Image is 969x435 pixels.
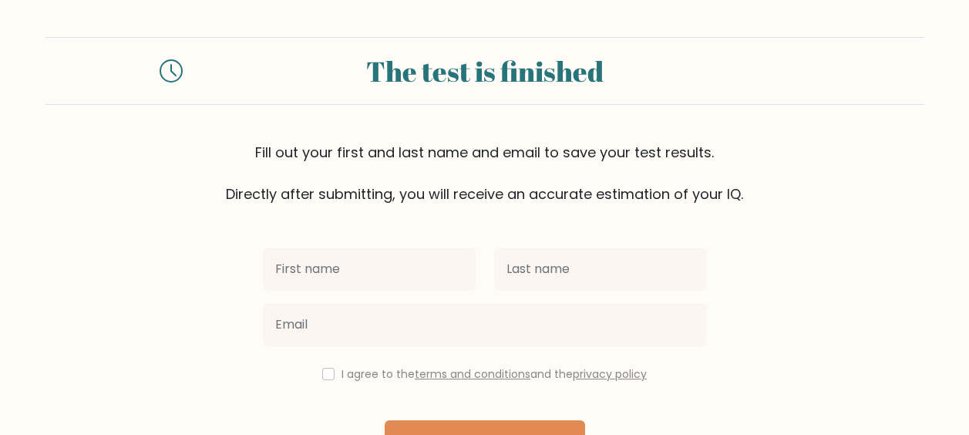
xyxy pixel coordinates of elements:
a: privacy policy [573,366,647,382]
label: I agree to the and the [342,366,647,382]
input: First name [263,248,476,291]
div: Fill out your first and last name and email to save your test results. Directly after submitting,... [45,142,924,204]
a: terms and conditions [415,366,530,382]
input: Email [263,303,707,346]
div: The test is finished [201,50,769,92]
input: Last name [494,248,707,291]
